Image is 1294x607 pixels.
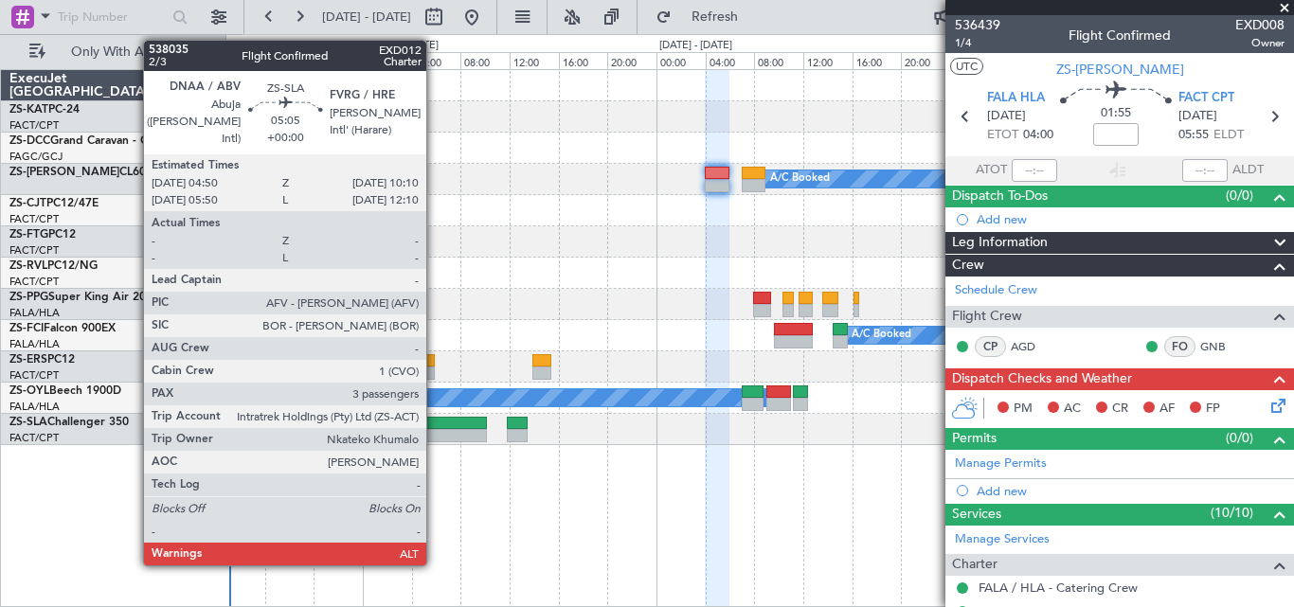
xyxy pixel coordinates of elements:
span: [DATE] - [DATE] [322,9,411,26]
div: 20:00 [314,52,363,69]
div: 08:00 [460,52,510,69]
span: ZS-FCI [9,323,44,334]
span: Leg Information [952,232,1048,254]
span: 536439 [955,15,1000,35]
input: --:-- [1012,159,1057,182]
a: Schedule Crew [955,281,1037,300]
a: Manage Services [955,530,1050,549]
a: ZS-OYLBeech 1900D [9,385,121,397]
span: PM [1014,400,1033,419]
span: FACT CPT [1178,89,1234,108]
span: ZS-OYL [9,385,49,397]
div: 08:00 [754,52,803,69]
div: 12:00 [803,52,853,69]
div: [DATE] - [DATE] [366,38,439,54]
div: 12:00 [510,52,559,69]
div: 12:00 [216,52,265,69]
a: ZS-CJTPC12/47E [9,198,99,209]
span: Charter [952,554,997,576]
span: (10/10) [1211,503,1253,523]
span: ZS-DCC [9,135,50,147]
div: 04:00 [706,52,755,69]
a: ZS-[PERSON_NAME]CL601-3R [9,167,171,178]
a: ZS-FTGPC12 [9,229,76,241]
span: EXD008 [1235,15,1285,35]
div: Flight Confirmed [1069,26,1171,45]
span: 01:55 [1101,104,1131,123]
button: Refresh [647,2,761,32]
span: 04:00 [1023,126,1053,145]
span: 1/4 [955,35,1000,51]
div: 16:00 [853,52,902,69]
a: FACT/CPT [9,431,59,445]
span: ZS-SLA [9,417,47,428]
div: 16:00 [559,52,608,69]
span: ZS-PPG [9,292,48,303]
span: ZS-ERS [9,354,47,366]
span: ZS-[PERSON_NAME] [9,167,119,178]
span: Services [952,504,1001,526]
div: 20:00 [901,52,950,69]
span: ALDT [1232,161,1264,180]
span: FP [1206,400,1220,419]
a: FALA / HLA - Catering Crew [979,580,1138,596]
span: FALA HLA [987,89,1045,108]
a: AGD [1011,338,1053,355]
a: ZS-PPGSuper King Air 200 [9,292,153,303]
a: ZS-RVLPC12/NG [9,260,98,272]
span: ZS-[PERSON_NAME] [1056,60,1184,80]
a: ZS-KATPC-24 [9,104,80,116]
button: Only With Activity [21,37,206,67]
span: Flight Crew [952,306,1022,328]
span: Dispatch Checks and Weather [952,368,1132,390]
div: FO [1164,336,1195,357]
span: ELDT [1213,126,1244,145]
div: 00:00 [656,52,706,69]
span: Crew [952,255,984,277]
span: ATOT [976,161,1007,180]
input: Trip Number [58,3,167,31]
span: Permits [952,428,997,450]
a: ZS-ERSPC12 [9,354,75,366]
span: 05:55 [1178,126,1209,145]
a: FALA/HLA [9,306,60,320]
span: Refresh [675,10,755,24]
a: FACT/CPT [9,118,59,133]
span: Only With Activity [49,45,200,59]
div: [DATE] - [DATE] [229,38,302,54]
span: (0/0) [1226,186,1253,205]
a: FALA/HLA [9,337,60,351]
div: Add new [977,211,1285,227]
span: ZS-KAT [9,104,48,116]
div: 00:00 [363,52,412,69]
a: FACT/CPT [9,275,59,289]
a: Manage Permits [955,455,1047,473]
a: ZS-DCCGrand Caravan - C208 [9,135,168,147]
a: GNB [1200,338,1243,355]
div: 16:00 [265,52,315,69]
span: Owner [1235,35,1285,51]
a: ZS-FCIFalcon 900EX [9,323,116,334]
span: ZS-CJT [9,198,46,209]
a: FACT/CPT [9,368,59,383]
span: [DATE] [1178,107,1217,126]
span: [DATE] [987,107,1026,126]
span: CR [1112,400,1128,419]
a: FAGC/GCJ [9,150,63,164]
a: FACT/CPT [9,212,59,226]
span: ZS-RVL [9,260,47,272]
div: [DATE] - [DATE] [659,38,732,54]
a: FACT/CPT [9,243,59,258]
span: Dispatch To-Dos [952,186,1048,207]
div: CP [975,336,1006,357]
a: ZS-SLAChallenger 350 [9,417,129,428]
span: AC [1064,400,1081,419]
a: FALA/HLA [9,400,60,414]
span: (0/0) [1226,428,1253,448]
div: 20:00 [607,52,656,69]
div: 04:00 [412,52,461,69]
span: AF [1159,400,1175,419]
div: Add new [977,483,1285,499]
span: ETOT [987,126,1018,145]
span: ZS-FTG [9,229,48,241]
